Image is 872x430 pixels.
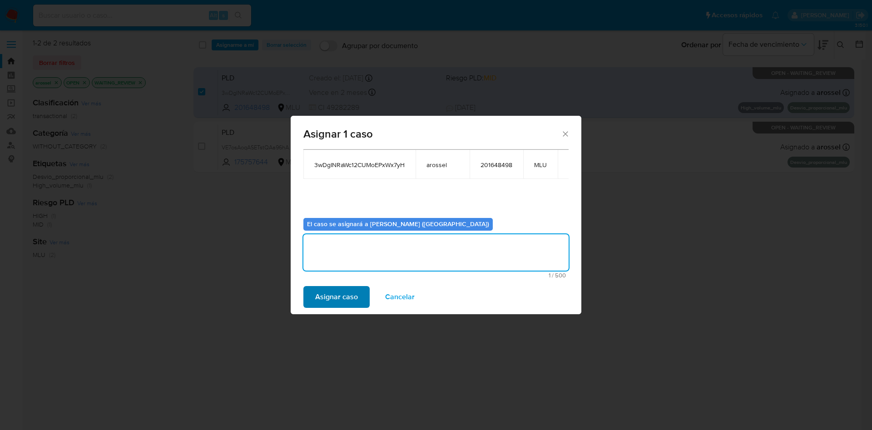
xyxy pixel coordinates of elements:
button: Cerrar ventana [561,129,569,138]
span: 3wDgINRaWc12CUMoEPxWx7yH [314,161,405,169]
span: 201648498 [481,161,512,169]
button: Cancelar [373,286,426,308]
button: Asignar caso [303,286,370,308]
span: Asignar 1 caso [303,129,561,139]
span: MLU [534,161,547,169]
span: arossel [426,161,459,169]
b: El caso se asignará a [PERSON_NAME] ([GEOGRAPHIC_DATA]) [307,219,489,228]
span: Cancelar [385,287,415,307]
span: Máximo 500 caracteres [306,272,566,278]
div: assign-modal [291,116,581,314]
span: Asignar caso [315,287,358,307]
